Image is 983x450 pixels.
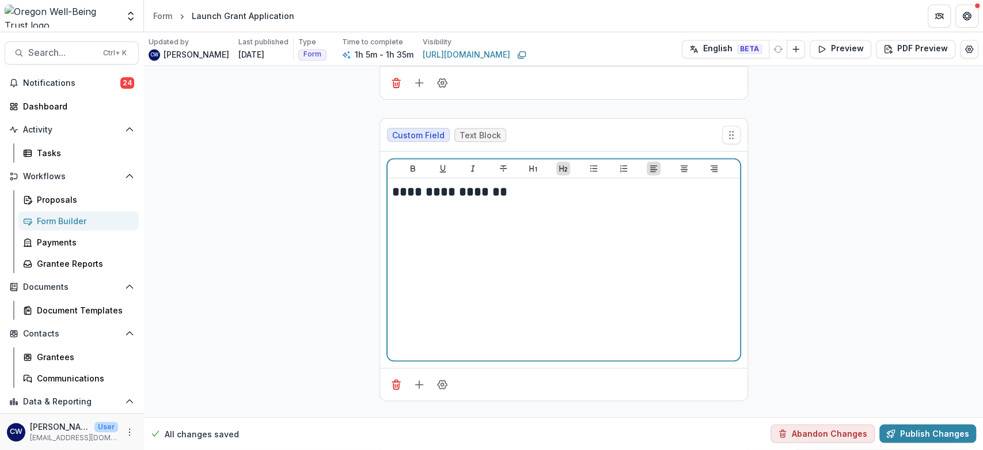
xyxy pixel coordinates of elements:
a: Grantees [18,347,139,366]
button: Align Left [647,161,661,175]
button: Search... [5,41,139,65]
div: Tasks [37,147,130,159]
a: Form Builder [18,211,139,230]
button: Edit Form Settings [960,40,978,58]
div: Proposals [37,194,130,206]
div: Ctrl + K [101,47,129,59]
button: Heading 2 [556,161,570,175]
button: Field Settings [433,74,451,92]
button: PDF Preview [876,40,955,58]
button: Refresh Translation [769,40,787,58]
p: [PERSON_NAME] [164,48,229,60]
a: Document Templates [18,301,139,320]
a: Form [149,7,177,24]
p: Type [298,37,316,47]
a: Dashboard [5,97,139,116]
button: Open Contacts [5,324,139,343]
div: Document Templates [37,304,130,316]
div: Cat Willett [151,52,158,57]
button: Copy link [515,48,529,62]
div: Communications [37,372,130,384]
button: Strike [496,161,510,175]
a: Payments [18,233,139,252]
button: Field Settings [433,375,451,394]
div: Launch Grant Application [192,10,294,22]
p: [EMAIL_ADDRESS][DOMAIN_NAME] [30,433,118,443]
span: Search... [28,47,96,58]
a: Tasks [18,143,139,162]
img: Oregon Well-Being Trust logo [5,5,118,28]
button: English BETA [682,40,769,58]
p: User [94,422,118,432]
button: Delete field [387,375,405,394]
button: Open entity switcher [123,5,139,28]
div: Payments [37,236,130,248]
p: [DATE] [238,48,264,60]
div: Grantee Reports [37,258,130,270]
button: Open Workflows [5,167,139,186]
span: Custom Field [392,130,445,140]
p: Last published [238,37,289,47]
span: Workflows [23,172,120,181]
button: Bold [406,161,420,175]
a: Grantee Reports [18,254,139,273]
div: Form Builder [37,215,130,227]
button: Move field [722,126,741,144]
a: Communications [18,369,139,388]
span: Activity [23,125,120,135]
span: Data & Reporting [23,397,120,407]
button: Bullet List [587,161,601,175]
a: [URL][DOMAIN_NAME] [423,48,510,60]
button: Open Activity [5,120,139,139]
div: Cat Willett [10,428,22,436]
button: Align Right [707,161,721,175]
p: All changes saved [165,428,239,440]
button: Delete field [387,74,405,92]
button: Get Help [955,5,978,28]
p: 1h 5m - 1h 35m [355,48,413,60]
div: Grantees [37,351,130,363]
button: Open Documents [5,278,139,296]
button: Abandon Changes [771,425,875,443]
span: Contacts [23,329,120,339]
button: Add field [410,74,428,92]
a: Proposals [18,190,139,209]
button: More [123,425,136,439]
p: Visibility [423,37,451,47]
button: Notifications24 [5,74,139,92]
button: Preview [810,40,871,58]
span: Form [303,50,321,58]
div: Form [153,10,172,22]
button: Open Data & Reporting [5,392,139,411]
span: 24 [120,77,134,89]
div: Dashboard [23,100,130,112]
span: Text Block [460,130,501,140]
button: Add Language [787,40,805,58]
span: Notifications [23,78,120,88]
button: Partners [928,5,951,28]
button: Align Center [677,161,691,175]
button: Underline [436,161,450,175]
button: Heading 1 [526,161,540,175]
span: Documents [23,282,120,292]
button: Ordered List [617,161,631,175]
p: Time to complete [342,37,403,47]
button: Italicize [466,161,480,175]
nav: breadcrumb [149,7,299,24]
button: Publish Changes [879,425,976,443]
p: [PERSON_NAME] [30,421,90,433]
button: Add field [410,375,428,394]
p: Updated by [149,37,189,47]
